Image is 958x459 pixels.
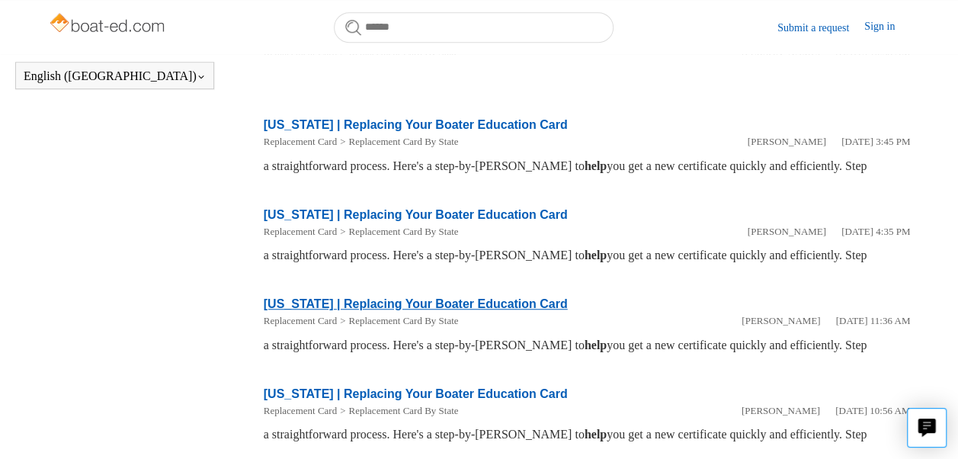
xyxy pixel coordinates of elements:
div: a straightforward process. Here's a step-by-[PERSON_NAME] to you get a new certificate quickly an... [264,246,910,265]
em: help [585,339,607,351]
a: Replacement Card By State [348,315,458,326]
time: 05/22/2024, 11:36 [835,315,910,326]
li: [PERSON_NAME] [748,224,826,239]
li: Replacement Card By State [337,224,458,239]
img: Boat-Ed Help Center home page [48,9,169,40]
a: Replacement Card [264,226,337,237]
a: Replacement Card By State [348,136,458,147]
div: a straightforward process. Here's a step-by-[PERSON_NAME] to you get a new certificate quickly an... [264,425,910,444]
li: Replacement Card [264,224,337,239]
button: Live chat [907,408,947,448]
a: Sign in [864,18,910,37]
a: Replacement Card By State [348,226,458,237]
li: Replacement Card [264,313,337,329]
a: [US_STATE] | Replacing Your Boater Education Card [264,118,568,131]
em: help [585,428,607,441]
a: Replacement Card [264,315,337,326]
div: a straightforward process. Here's a step-by-[PERSON_NAME] to you get a new certificate quickly an... [264,157,910,175]
a: Replacement Card By State [348,405,458,416]
li: Replacement Card By State [337,134,458,149]
li: Replacement Card [264,403,337,419]
a: Submit a request [777,20,864,36]
li: [PERSON_NAME] [748,134,826,149]
li: Replacement Card By State [337,313,458,329]
em: help [585,159,607,172]
em: help [585,249,607,262]
a: Replacement Card [264,136,337,147]
button: English ([GEOGRAPHIC_DATA]) [24,69,206,83]
time: 05/21/2024, 15:45 [841,136,910,147]
a: [US_STATE] | Replacing Your Boater Education Card [264,208,568,221]
time: 05/22/2024, 10:56 [835,405,910,416]
input: Search [334,12,614,43]
a: [US_STATE] | Replacing Your Boater Education Card [264,387,568,400]
div: a straightforward process. Here's a step-by-[PERSON_NAME] to you get a new certificate quickly an... [264,336,910,355]
li: Replacement Card [264,134,337,149]
a: [US_STATE] | Replacing Your Boater Education Card [264,297,568,310]
li: [PERSON_NAME] [742,403,820,419]
a: Replacement Card [264,405,337,416]
li: [PERSON_NAME] [742,313,820,329]
li: Replacement Card By State [337,403,458,419]
time: 05/21/2024, 16:35 [841,226,910,237]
